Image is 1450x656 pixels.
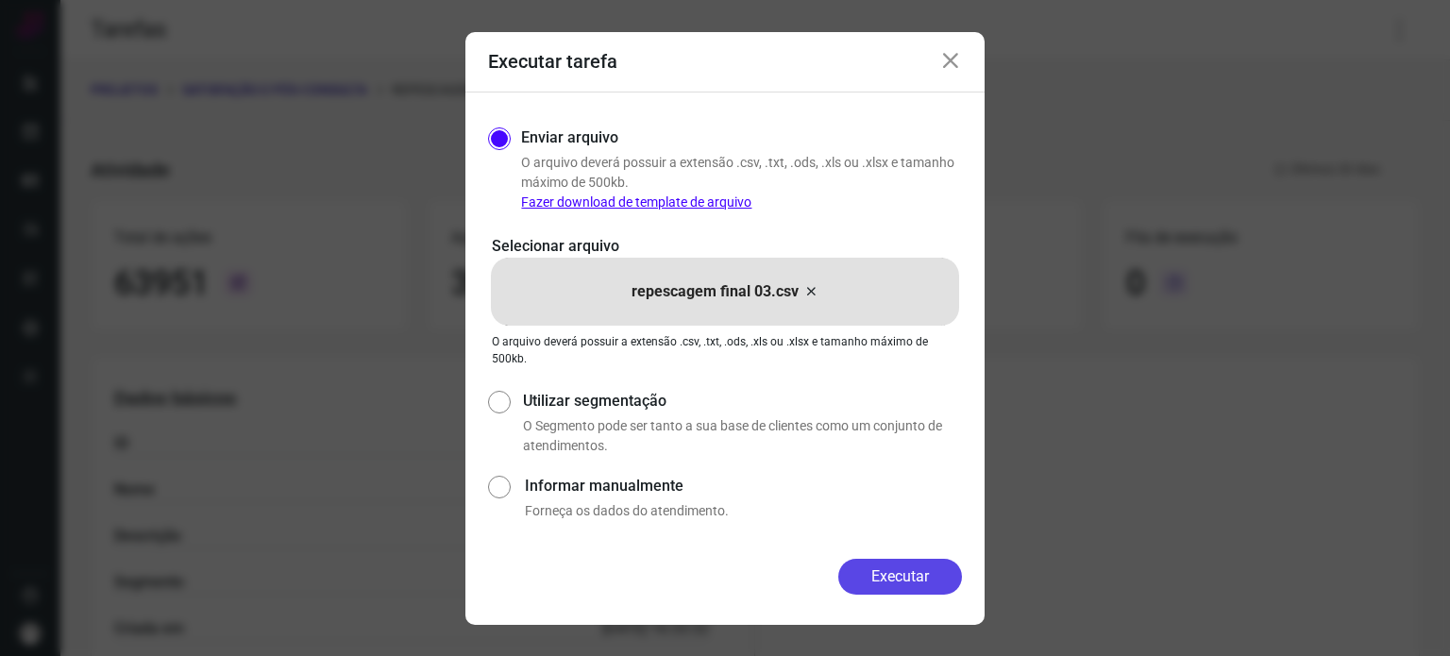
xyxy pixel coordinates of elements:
h3: Executar tarefa [488,50,617,73]
p: O arquivo deverá possuir a extensão .csv, .txt, .ods, .xls ou .xlsx e tamanho máximo de 500kb. [521,153,962,212]
label: Utilizar segmentação [523,390,962,412]
button: Executar [838,559,962,595]
p: Forneça os dados do atendimento. [525,501,962,521]
p: O arquivo deverá possuir a extensão .csv, .txt, .ods, .xls ou .xlsx e tamanho máximo de 500kb. [492,333,958,367]
a: Fazer download de template de arquivo [521,194,751,210]
p: O Segmento pode ser tanto a sua base de clientes como um conjunto de atendimentos. [523,416,962,456]
label: Enviar arquivo [521,126,618,149]
p: Selecionar arquivo [492,235,958,258]
label: Informar manualmente [525,475,962,497]
p: repescagem final 03.csv [632,280,799,303]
